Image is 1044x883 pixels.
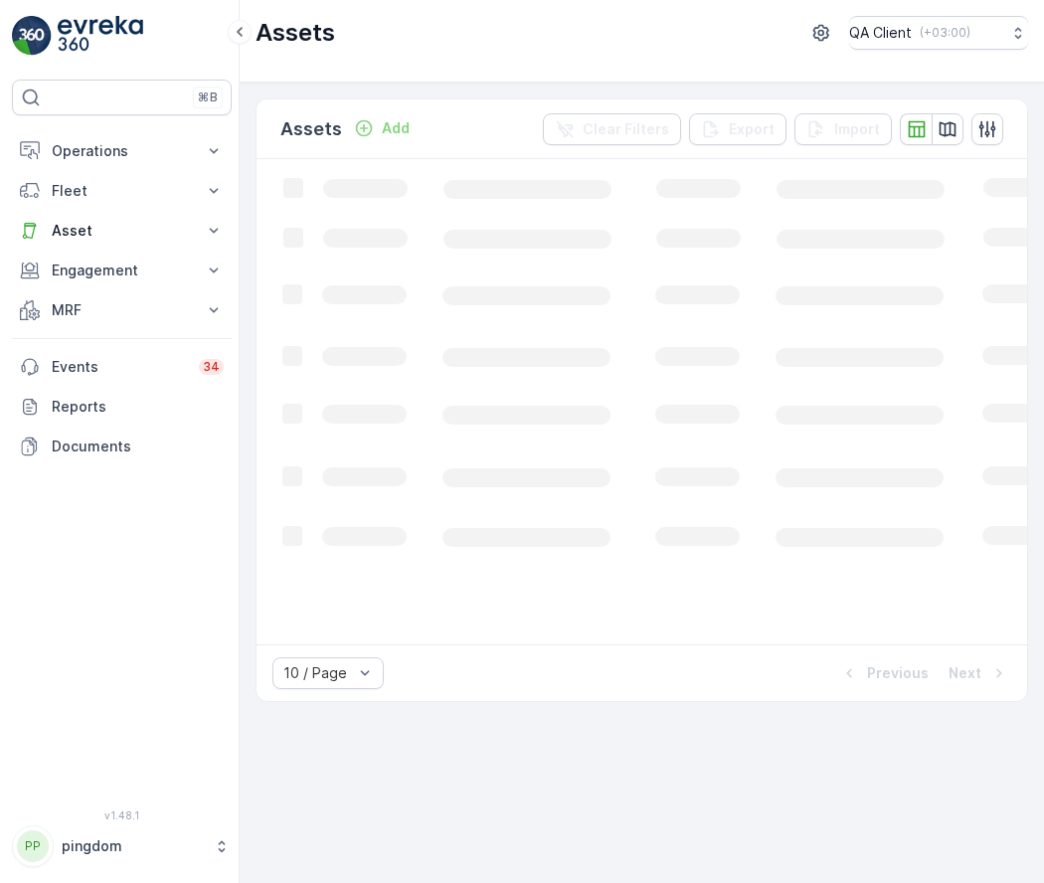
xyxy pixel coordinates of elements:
[52,221,192,241] p: Asset
[280,115,342,143] p: Assets
[12,290,232,330] button: MRF
[12,211,232,251] button: Asset
[52,357,187,377] p: Events
[198,89,218,105] p: ⌘B
[689,113,786,145] button: Export
[52,141,192,161] p: Operations
[52,437,224,456] p: Documents
[12,16,52,56] img: logo
[947,661,1011,685] button: Next
[52,181,192,201] p: Fleet
[256,17,335,49] p: Assets
[849,16,1028,50] button: QA Client(+03:00)
[346,116,418,140] button: Add
[58,16,143,56] img: logo_light-DOdMpM7g.png
[12,427,232,466] a: Documents
[583,119,669,139] p: Clear Filters
[543,113,681,145] button: Clear Filters
[834,119,880,139] p: Import
[837,661,931,685] button: Previous
[12,131,232,171] button: Operations
[12,387,232,427] a: Reports
[867,663,929,683] p: Previous
[920,25,970,41] p: ( +03:00 )
[52,261,192,280] p: Engagement
[12,809,232,821] span: v 1.48.1
[794,113,892,145] button: Import
[62,836,204,856] p: pingdom
[849,23,912,43] p: QA Client
[12,171,232,211] button: Fleet
[203,359,220,375] p: 34
[17,830,49,862] div: PP
[12,825,232,867] button: PPpingdom
[12,347,232,387] a: Events34
[382,118,410,138] p: Add
[52,397,224,417] p: Reports
[949,663,981,683] p: Next
[12,251,232,290] button: Engagement
[52,300,192,320] p: MRF
[729,119,775,139] p: Export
